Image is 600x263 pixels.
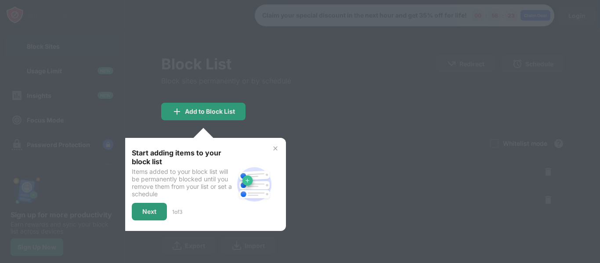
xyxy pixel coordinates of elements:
img: x-button.svg [272,145,279,152]
div: Add to Block List [185,108,235,115]
div: Start adding items to your block list [132,148,233,166]
div: Next [142,208,156,215]
img: block-site.svg [233,163,275,205]
div: 1 of 3 [172,209,182,215]
div: Items added to your block list will be permanently blocked until you remove them from your list o... [132,168,233,198]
